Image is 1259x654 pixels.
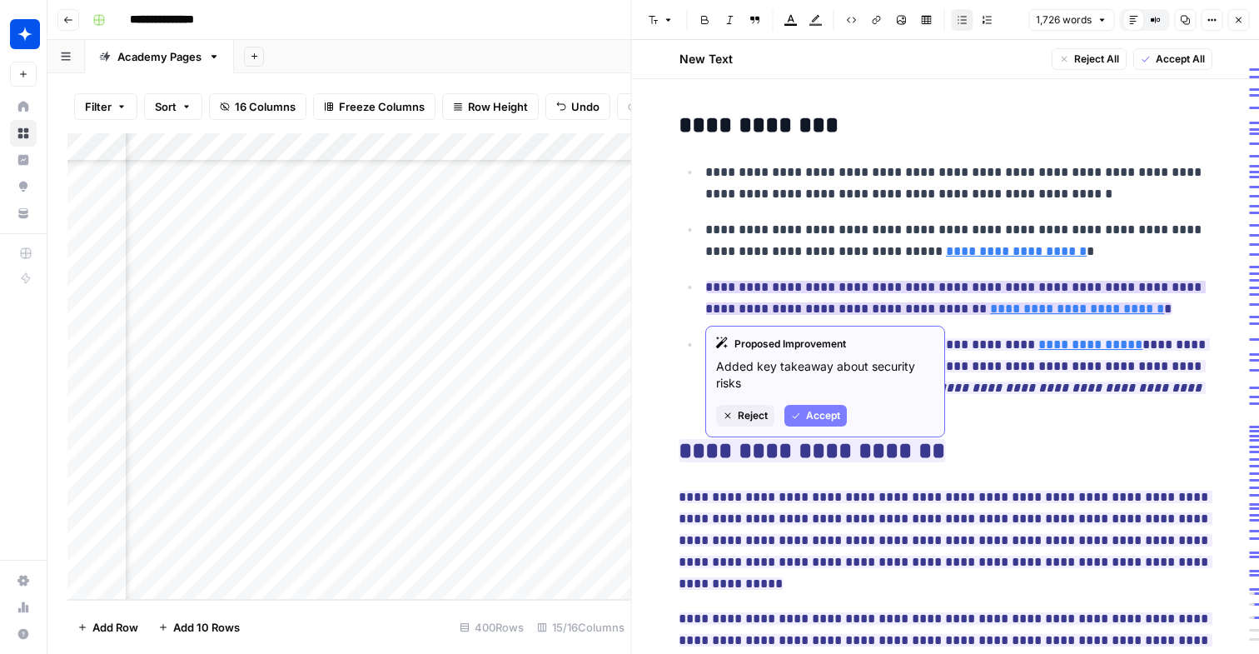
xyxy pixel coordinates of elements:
[173,619,240,636] span: Add 10 Rows
[1132,48,1212,70] button: Accept All
[85,40,234,73] a: Academy Pages
[10,13,37,55] button: Workspace: Wiz
[738,408,768,423] span: Reject
[784,405,847,427] button: Accept
[339,98,425,115] span: Freeze Columns
[468,98,528,115] span: Row Height
[235,98,296,115] span: 16 Columns
[679,51,732,67] h2: New Text
[571,98,600,115] span: Undo
[1051,48,1126,70] button: Reject All
[1028,9,1114,31] button: 1,726 words
[313,93,435,120] button: Freeze Columns
[453,614,530,641] div: 400 Rows
[10,173,37,200] a: Opportunities
[10,19,40,49] img: Wiz Logo
[716,337,934,352] div: Proposed Improvement
[85,98,112,115] span: Filter
[148,614,250,641] button: Add 10 Rows
[74,93,137,120] button: Filter
[806,408,840,423] span: Accept
[545,93,610,120] button: Undo
[67,614,148,641] button: Add Row
[716,405,774,427] button: Reject
[10,567,37,594] a: Settings
[155,98,177,115] span: Sort
[530,614,631,641] div: 15/16 Columns
[716,358,934,392] p: Added key takeaway about security risks
[1155,52,1204,67] span: Accept All
[10,93,37,120] a: Home
[442,93,539,120] button: Row Height
[10,621,37,647] button: Help + Support
[10,120,37,147] a: Browse
[1073,52,1118,67] span: Reject All
[10,200,37,227] a: Your Data
[209,93,306,120] button: 16 Columns
[10,594,37,621] a: Usage
[92,619,138,636] span: Add Row
[1036,12,1092,27] span: 1,726 words
[117,48,202,65] div: Academy Pages
[144,93,202,120] button: Sort
[10,147,37,173] a: Insights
